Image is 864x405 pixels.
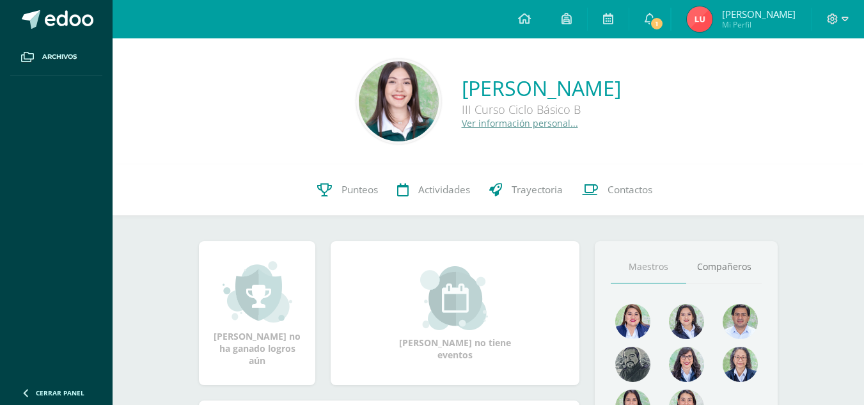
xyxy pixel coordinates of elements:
[723,347,758,382] img: 68491b968eaf45af92dd3338bd9092c6.png
[669,304,704,339] img: 45e5189d4be9c73150df86acb3c68ab9.png
[42,52,77,62] span: Archivos
[462,74,621,102] a: [PERSON_NAME]
[420,266,490,330] img: event_small.png
[388,164,480,216] a: Actividades
[723,304,758,339] img: 1e7bfa517bf798cc96a9d855bf172288.png
[512,183,563,196] span: Trayectoria
[615,347,650,382] img: 4179e05c207095638826b52d0d6e7b97.png
[572,164,662,216] a: Contactos
[462,117,578,129] a: Ver información personal...
[669,347,704,382] img: b1da893d1b21f2b9f45fcdf5240f8abd.png
[611,251,686,283] a: Maestros
[650,17,664,31] span: 1
[615,304,650,339] img: 135afc2e3c36cc19cf7f4a6ffd4441d1.png
[212,260,302,367] div: [PERSON_NAME] no ha ganado logros aún
[722,8,796,20] span: [PERSON_NAME]
[687,6,712,32] img: 5d9fbff668698edc133964871eda3480.png
[391,266,519,361] div: [PERSON_NAME] no tiene eventos
[342,183,378,196] span: Punteos
[480,164,572,216] a: Trayectoria
[462,102,621,117] div: III Curso Ciclo Básico B
[10,38,102,76] a: Archivos
[418,183,470,196] span: Actividades
[359,61,439,141] img: bb8ef6b6c27c1f2536d9608bd65ae093.png
[608,183,652,196] span: Contactos
[686,251,762,283] a: Compañeros
[308,164,388,216] a: Punteos
[722,19,796,30] span: Mi Perfil
[223,260,292,324] img: achievement_small.png
[36,388,84,397] span: Cerrar panel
